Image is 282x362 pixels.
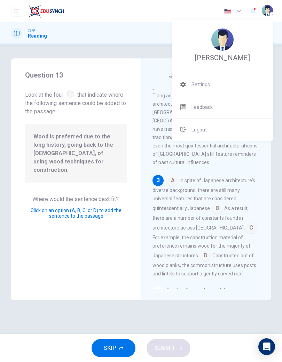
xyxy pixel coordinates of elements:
span: [PERSON_NAME] [195,55,250,61]
a: Settings [172,73,273,96]
span: Logout [191,127,207,132]
div: Open Intercom Messenger [258,338,275,355]
img: Profile picture [211,29,234,51]
span: Feedback [191,104,213,110]
span: Settings [191,82,210,87]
